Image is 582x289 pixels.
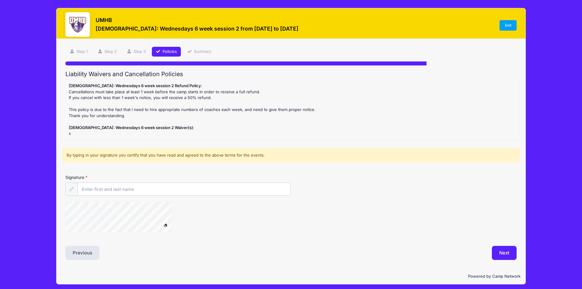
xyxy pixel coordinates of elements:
[78,183,291,196] input: Enter first and last name
[66,83,516,137] div: : Cancellations must take place at least 1 week before the camp starts in order to receive a full...
[500,20,517,31] a: Exit
[69,83,201,88] strong: [DEMOGRAPHIC_DATA]: Wednesdays 6 week session 2 Refund Policy
[62,148,520,163] div: By typing in your signature you certify that you have read and agreed to the above terms for the ...
[152,47,181,57] a: Policies
[492,246,517,260] button: Next
[69,125,193,130] strong: [DEMOGRAPHIC_DATA]: Wednesdays 6 week session 2 Waiver(s)
[93,47,121,57] a: Step 2
[96,17,298,23] h3: UMHB
[65,47,92,57] a: Step 1
[65,246,100,260] button: Previous
[65,174,178,180] label: Signature
[183,47,215,57] a: Summary
[61,273,521,280] p: Powered by Camp Network
[123,47,150,57] a: Step 3
[65,71,517,78] h2: Liability Waivers and Cancellation Policies
[96,25,298,32] h3: [DEMOGRAPHIC_DATA]: Wednesdays 6 week session 2 from [DATE] to [DATE]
